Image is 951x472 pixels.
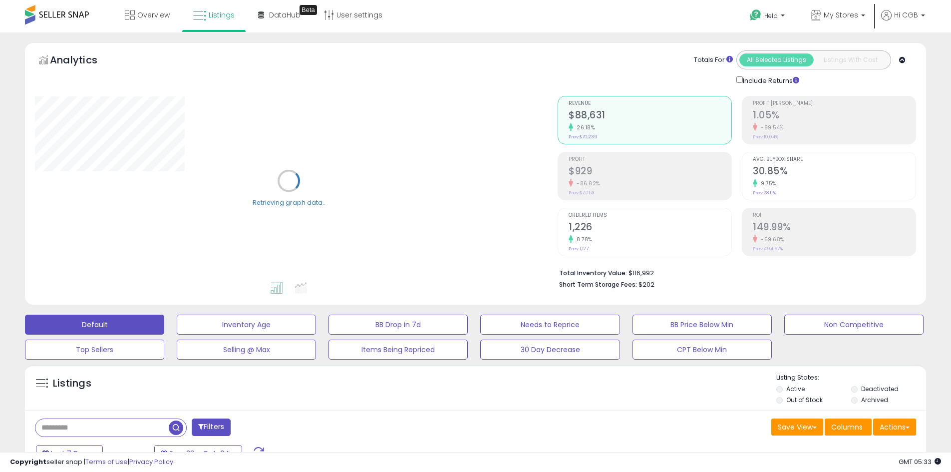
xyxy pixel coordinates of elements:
h2: 1,226 [569,221,731,235]
span: DataHub [269,10,301,20]
small: Prev: $70,239 [569,134,598,140]
button: 30 Day Decrease [480,340,620,360]
h5: Analytics [50,53,117,69]
b: Short Term Storage Fees: [559,280,637,289]
small: -69.68% [757,236,784,243]
small: Prev: 1,127 [569,246,589,252]
button: Last 7 Days [36,445,103,462]
span: Listings [209,10,235,20]
strong: Copyright [10,457,46,467]
span: Compared to: [104,450,150,459]
div: Tooltip anchor [300,5,317,15]
h2: 1.05% [753,109,916,123]
label: Out of Stock [786,396,823,404]
span: My Stores [824,10,858,20]
button: BB Price Below Min [633,315,772,335]
button: Listings With Cost [813,53,888,66]
li: $116,992 [559,266,909,278]
button: Default [25,315,164,335]
i: Get Help [749,9,762,21]
span: Profit [569,157,731,162]
button: Actions [873,419,916,436]
span: Ordered Items [569,213,731,218]
p: Listing States: [776,373,926,383]
div: Totals For [694,55,733,65]
small: 8.78% [573,236,592,243]
h2: 149.99% [753,221,916,235]
span: ROI [753,213,916,218]
span: Hi CGB [894,10,918,20]
button: Items Being Repriced [328,340,468,360]
span: Revenue [569,101,731,106]
span: Columns [831,422,863,432]
a: Terms of Use [85,457,128,467]
h2: 30.85% [753,165,916,179]
button: Filters [192,419,231,436]
small: 26.18% [573,124,595,131]
button: Save View [771,419,823,436]
button: Columns [825,419,872,436]
button: Sep-28 - Oct-04 [154,445,242,462]
small: Prev: $7,053 [569,190,595,196]
a: Hi CGB [881,10,925,32]
small: 9.75% [757,180,776,187]
button: Selling @ Max [177,340,316,360]
label: Active [786,385,805,393]
div: Include Returns [729,74,811,86]
small: Prev: 494.67% [753,246,783,252]
div: seller snap | | [10,458,173,467]
div: Retrieving graph data.. [253,198,325,207]
h2: $88,631 [569,109,731,123]
a: Privacy Policy [129,457,173,467]
button: Top Sellers [25,340,164,360]
small: Prev: 10.04% [753,134,778,140]
button: BB Drop in 7d [328,315,468,335]
span: $202 [638,280,654,289]
span: Help [764,11,778,20]
button: Needs to Reprice [480,315,620,335]
span: Avg. Buybox Share [753,157,916,162]
span: Profit [PERSON_NAME] [753,101,916,106]
b: Total Inventory Value: [559,269,627,277]
h2: $929 [569,165,731,179]
span: Last 7 Days [51,449,90,459]
h5: Listings [53,377,91,391]
span: Sep-28 - Oct-04 [169,449,230,459]
span: Overview [137,10,170,20]
small: Prev: 28.11% [753,190,776,196]
span: 2025-10-12 05:33 GMT [899,457,941,467]
button: Non Competitive [784,315,924,335]
small: -86.82% [573,180,600,187]
small: -89.54% [757,124,784,131]
button: CPT Below Min [633,340,772,360]
button: All Selected Listings [739,53,814,66]
button: Inventory Age [177,315,316,335]
a: Help [742,1,795,32]
label: Archived [861,396,888,404]
label: Deactivated [861,385,899,393]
